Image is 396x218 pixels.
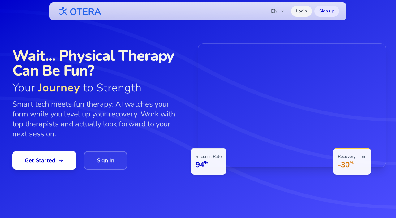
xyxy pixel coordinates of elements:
[25,156,64,165] span: Get Started
[57,4,101,18] img: OTERA logo
[196,160,222,170] p: 94
[291,6,312,17] a: Login
[271,7,285,15] span: EN
[267,5,289,17] button: EN
[38,80,80,95] span: Journey
[12,48,186,78] span: Wait... Physical Therapy Can Be Fun?
[12,151,76,170] a: Get Started
[84,151,127,170] a: Sign In
[314,6,339,17] a: Sign up
[12,99,186,139] p: Smart tech meets fun therapy: AI watches your form while you level up your recovery. Work with to...
[196,154,222,160] p: Success Rate
[12,82,186,94] span: Your to Strength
